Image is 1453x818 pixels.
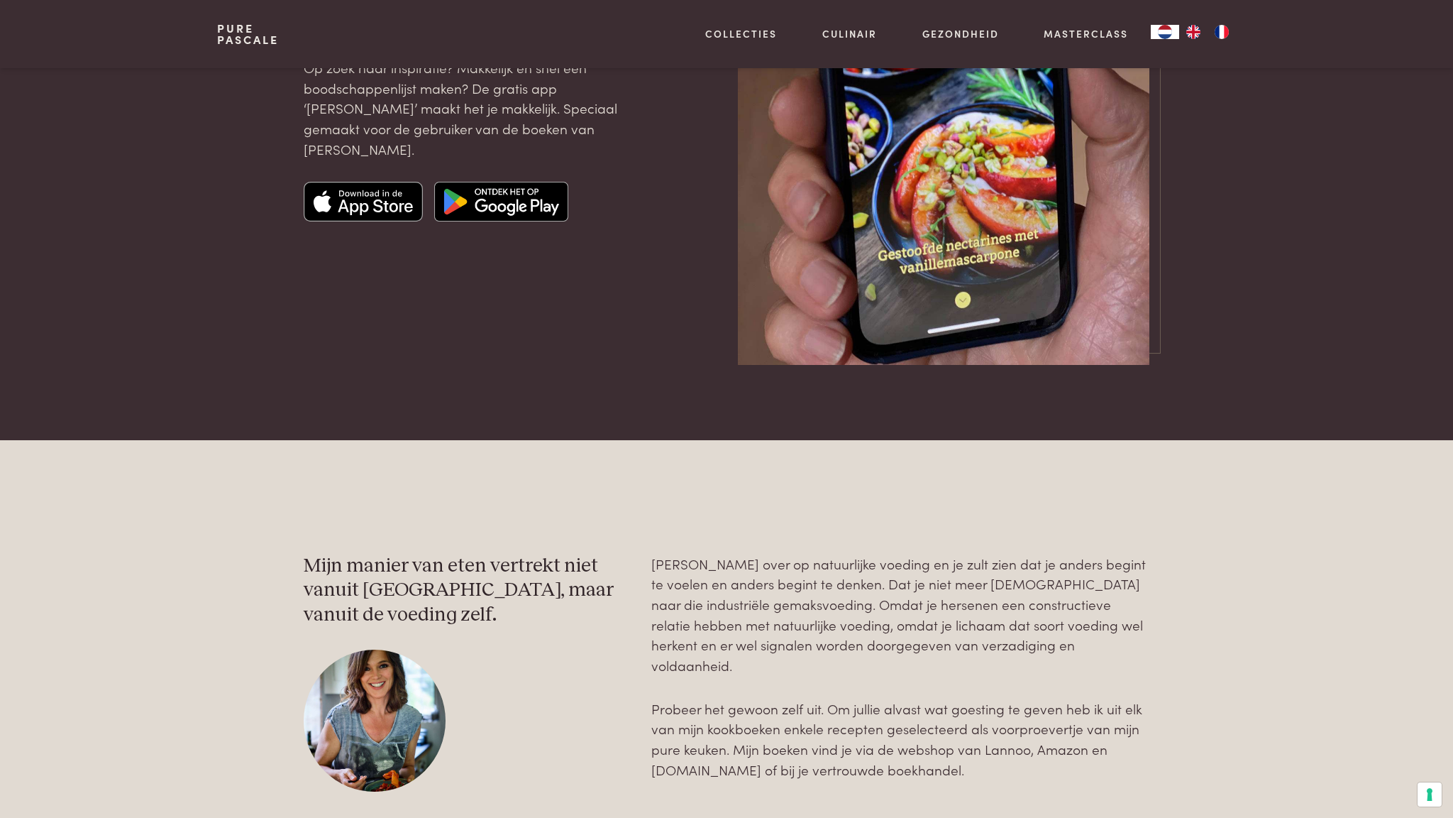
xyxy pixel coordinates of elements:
p: Probeer het gewoon zelf uit. Om jullie alvast wat goesting te geven heb ik uit elk van mijn kookb... [651,699,1149,780]
button: Uw voorkeuren voor toestemming voor trackingtechnologieën [1418,782,1442,807]
a: PurePascale [217,23,279,45]
img: pure-pascale-naessens-pn356142 [304,650,446,792]
ul: Language list [1179,25,1236,39]
a: Collecties [705,26,777,41]
p: Op zoek naar inspiratie? Makkelijk en snel een boodschappenlijst maken? De gratis app ‘[PERSON_NA... [304,58,629,159]
aside: Language selected: Nederlands [1151,25,1236,39]
img: Apple app store [304,182,423,222]
a: Gezondheid [922,26,999,41]
p: [PERSON_NAME] over op natuurlijke voeding en je zult zien dat je anders begint te voelen en ander... [651,554,1149,676]
div: Language [1151,25,1179,39]
img: Google app store [434,182,568,222]
a: Masterclass [1044,26,1128,41]
a: NL [1151,25,1179,39]
a: Culinair [822,26,877,41]
a: FR [1208,25,1236,39]
h3: Mijn manier van eten vertrekt niet vanuit [GEOGRAPHIC_DATA], maar vanuit de voeding zelf. [304,554,629,628]
a: EN [1179,25,1208,39]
